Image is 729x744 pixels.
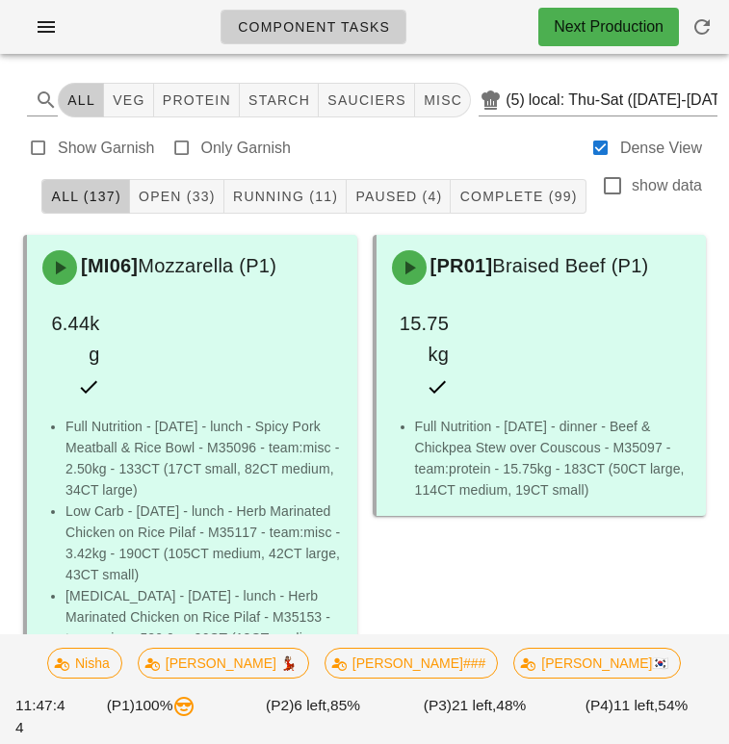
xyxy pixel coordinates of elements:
[65,500,342,585] li: Low Carb - [DATE] - lunch - Herb Marinated Chicken on Rice Pilaf - M35117 - team:misc - 3.42kg - ...
[221,10,406,44] a: Component Tasks
[423,92,462,108] span: misc
[12,690,70,742] div: 11:47:44
[77,255,138,276] span: [MI06]
[201,139,291,158] label: Only Garnish
[66,92,95,108] span: All
[458,189,577,204] span: Complete (99)
[60,649,110,678] span: Nisha
[506,90,529,110] div: (5)
[224,179,347,214] button: Running (11)
[620,139,702,158] label: Dense View
[452,697,496,713] span: 21 left,
[527,649,669,678] span: [PERSON_NAME]🇰🇷
[347,179,451,214] button: Paused (4)
[415,416,691,500] li: Full Nutrition - [DATE] - dinner - Beef & Chickpea Stew over Couscous - M35097 - team:protein - 1...
[162,92,231,108] span: protein
[427,255,493,276] span: [PR01]
[58,139,155,158] label: Show Garnish
[319,83,415,117] button: sauciers
[392,308,450,370] div: 15.75kg
[41,179,129,214] button: All (137)
[232,690,394,742] div: (P2) 85%
[294,697,330,713] span: 6 left,
[451,179,586,214] button: Complete (99)
[130,179,224,214] button: Open (33)
[154,83,240,117] button: protein
[58,83,104,117] button: All
[492,255,648,276] span: Braised Beef (P1)
[65,585,342,670] li: [MEDICAL_DATA] - [DATE] - lunch - Herb Marinated Chicken on Rice Pilaf - M35153 - team:misc - 520...
[50,189,120,204] span: All (137)
[613,697,658,713] span: 11 left,
[138,189,216,204] span: Open (33)
[112,92,145,108] span: veg
[554,15,664,38] div: Next Production
[42,308,100,370] div: 6.44kg
[150,649,297,678] span: [PERSON_NAME] 💃🏽
[65,416,342,500] li: Full Nutrition - [DATE] - lunch - Spicy Pork Meatball & Rice Bowl - M35096 - team:misc - 2.50kg -...
[415,83,471,117] button: misc
[240,83,319,117] button: starch
[394,690,556,742] div: (P3) 48%
[556,690,717,742] div: (P4) 54%
[326,92,406,108] span: sauciers
[247,92,310,108] span: starch
[232,189,338,204] span: Running (11)
[104,83,154,117] button: veg
[632,176,702,195] label: show data
[70,690,232,742] div: (P1) 100%
[237,19,390,35] span: Component Tasks
[138,255,276,276] span: Mozzarella (P1)
[354,189,442,204] span: Paused (4)
[337,649,486,678] span: [PERSON_NAME]###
